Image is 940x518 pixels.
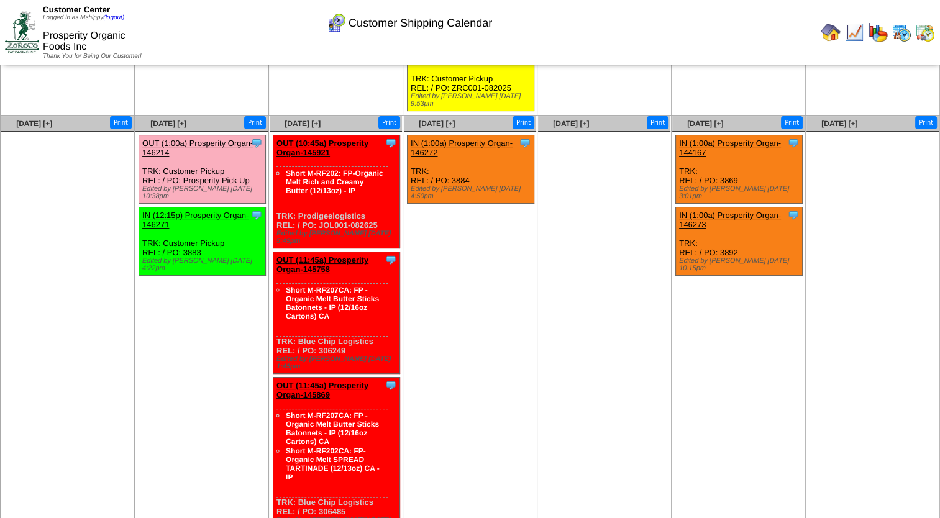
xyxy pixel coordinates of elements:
[915,22,935,42] img: calendarinout.gif
[519,137,531,149] img: Tooltip
[43,5,110,14] span: Customer Center
[408,43,534,111] div: TRK: Customer Pickup REL: / PO: ZRC001-082025
[679,185,802,200] div: Edited by [PERSON_NAME] [DATE] 3:01pm
[821,119,857,128] a: [DATE] [+]
[250,209,263,221] img: Tooltip
[679,257,802,272] div: Edited by [PERSON_NAME] [DATE] 10:15pm
[142,257,265,272] div: Edited by [PERSON_NAME] [DATE] 4:22pm
[16,119,52,128] a: [DATE] [+]
[139,207,266,276] div: TRK: Customer Pickup REL: / PO: 3883
[150,119,186,128] a: [DATE] [+]
[513,116,534,129] button: Print
[647,116,668,129] button: Print
[250,137,263,149] img: Tooltip
[844,22,864,42] img: line_graph.gif
[286,286,379,320] a: Short M-RF207CA: FP - Organic Melt Butter Sticks Batonnets - IP (12/16oz Cartons) CA
[286,447,380,481] a: Short M-RF202CA: FP-Organic Melt SPREAD TARTINADE (12/13oz) CA - IP
[821,22,841,42] img: home.gif
[676,207,803,276] div: TRK: REL: / PO: 3892
[276,355,399,370] div: Edited by [PERSON_NAME] [DATE] 1:45pm
[43,53,142,60] span: Thank You for Being Our Customer!
[142,185,265,200] div: Edited by [PERSON_NAME] [DATE] 10:38pm
[385,379,397,391] img: Tooltip
[868,22,888,42] img: graph.gif
[553,119,589,128] a: [DATE] [+]
[139,135,266,204] div: TRK: Customer Pickup REL: / PO: Prosperity Pick Up
[378,116,400,129] button: Print
[273,252,400,374] div: TRK: Blue Chip Logistics REL: / PO: 306249
[892,22,911,42] img: calendarprod.gif
[5,11,39,53] img: ZoRoCo_Logo(Green%26Foil)%20jpg.webp
[676,135,803,204] div: TRK: REL: / PO: 3869
[679,139,781,157] a: IN (1:00a) Prosperity Organ-144167
[273,135,400,248] div: TRK: Prodigeelogistics REL: / PO: JOL001-082625
[411,93,534,107] div: Edited by [PERSON_NAME] [DATE] 9:53pm
[276,139,368,157] a: OUT (10:45a) Prosperity Organ-145921
[103,14,124,21] a: (logout)
[787,209,800,221] img: Tooltip
[781,116,803,129] button: Print
[43,14,124,21] span: Logged in as Mshippy
[679,211,781,229] a: IN (1:00a) Prosperity Organ-146273
[915,116,937,129] button: Print
[286,411,379,446] a: Short M-RF207CA: FP - Organic Melt Butter Sticks Batonnets - IP (12/16oz Cartons) CA
[142,211,249,229] a: IN (12:15p) Prosperity Organ-146271
[276,230,399,245] div: Edited by [PERSON_NAME] [DATE] 5:49pm
[787,137,800,149] img: Tooltip
[411,139,513,157] a: IN (1:00a) Prosperity Organ-146272
[43,30,125,52] span: Prosperity Organic Foods Inc
[244,116,266,129] button: Print
[286,169,383,195] a: Short M-RF202: FP-Organic Melt Rich and Creamy Butter (12/13oz) - IP
[419,119,455,128] a: [DATE] [+]
[411,185,534,200] div: Edited by [PERSON_NAME] [DATE] 4:50pm
[326,13,346,33] img: calendarcustomer.gif
[276,255,368,274] a: OUT (11:45a) Prosperity Organ-145758
[285,119,321,128] a: [DATE] [+]
[385,253,397,266] img: Tooltip
[385,137,397,149] img: Tooltip
[408,135,534,204] div: TRK: REL: / PO: 3884
[110,116,132,129] button: Print
[276,381,368,399] a: OUT (11:45a) Prosperity Organ-145869
[349,17,492,30] span: Customer Shipping Calendar
[142,139,253,157] a: OUT (1:00a) Prosperity Organ-146214
[687,119,723,128] a: [DATE] [+]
